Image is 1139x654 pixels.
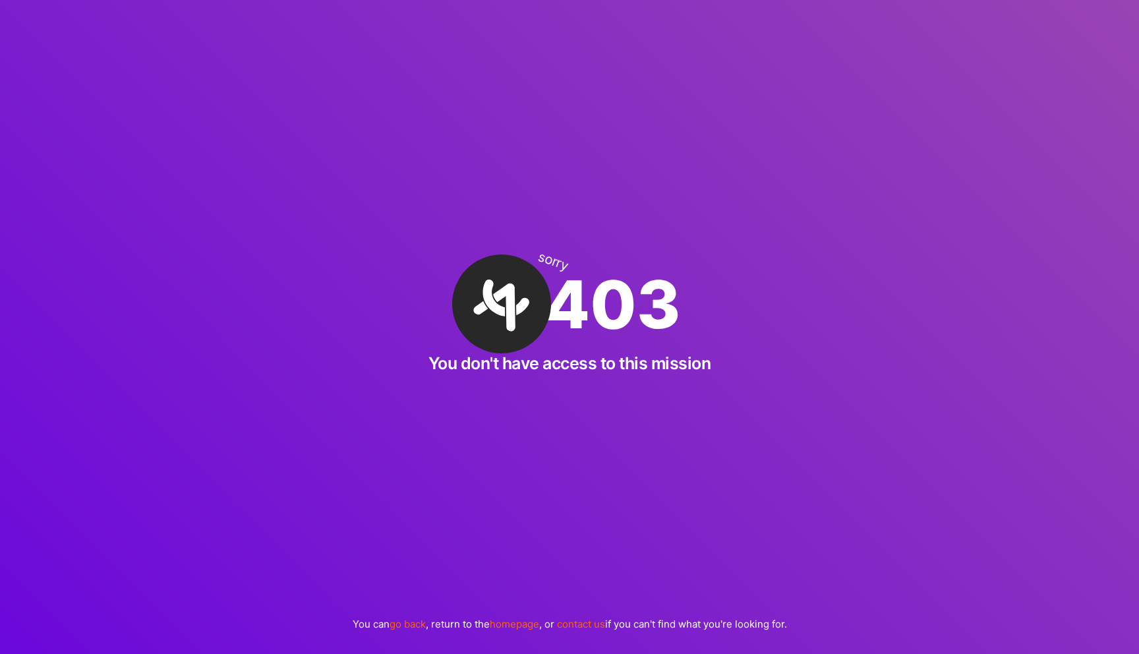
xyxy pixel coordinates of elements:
[353,617,787,631] p: You can , return to the , or if you can't find what you're looking for.
[490,618,539,630] a: homepage
[428,353,711,373] h2: You don't have access to this mission
[435,237,568,371] img: A·Team
[459,254,681,353] div: 403
[536,250,569,274] div: sorry
[390,618,426,630] a: go back
[557,618,605,630] a: contact us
